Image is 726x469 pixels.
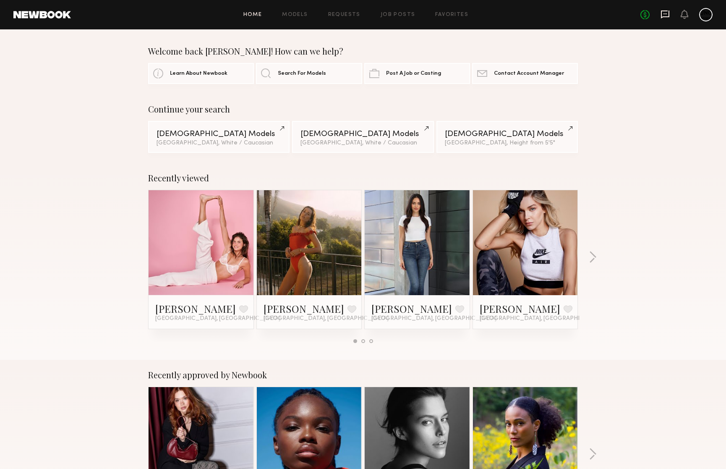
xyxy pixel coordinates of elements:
[494,71,564,76] span: Contact Account Manager
[386,71,441,76] span: Post A Job or Casting
[480,302,560,315] a: [PERSON_NAME]
[381,12,415,18] a: Job Posts
[300,140,425,146] div: [GEOGRAPHIC_DATA], White / Caucasian
[148,46,578,56] div: Welcome back [PERSON_NAME]! How can we help?
[157,140,281,146] div: [GEOGRAPHIC_DATA], White / Caucasian
[364,63,470,84] a: Post A Job or Casting
[264,315,389,322] span: [GEOGRAPHIC_DATA], [GEOGRAPHIC_DATA]
[278,71,326,76] span: Search For Models
[480,315,605,322] span: [GEOGRAPHIC_DATA], [GEOGRAPHIC_DATA]
[157,130,281,138] div: [DEMOGRAPHIC_DATA] Models
[264,302,344,315] a: [PERSON_NAME]
[148,63,254,84] a: Learn About Newbook
[282,12,308,18] a: Models
[155,302,236,315] a: [PERSON_NAME]
[148,370,578,380] div: Recently approved by Newbook
[371,302,452,315] a: [PERSON_NAME]
[445,130,569,138] div: [DEMOGRAPHIC_DATA] Models
[435,12,468,18] a: Favorites
[300,130,425,138] div: [DEMOGRAPHIC_DATA] Models
[328,12,360,18] a: Requests
[445,140,569,146] div: [GEOGRAPHIC_DATA], Height from 5'5"
[148,104,578,114] div: Continue your search
[170,71,227,76] span: Learn About Newbook
[148,173,578,183] div: Recently viewed
[292,121,434,153] a: [DEMOGRAPHIC_DATA] Models[GEOGRAPHIC_DATA], White / Caucasian
[155,315,280,322] span: [GEOGRAPHIC_DATA], [GEOGRAPHIC_DATA]
[148,121,290,153] a: [DEMOGRAPHIC_DATA] Models[GEOGRAPHIC_DATA], White / Caucasian
[256,63,362,84] a: Search For Models
[472,63,578,84] a: Contact Account Manager
[436,121,578,153] a: [DEMOGRAPHIC_DATA] Models[GEOGRAPHIC_DATA], Height from 5'5"
[371,315,496,322] span: [GEOGRAPHIC_DATA], [GEOGRAPHIC_DATA]
[243,12,262,18] a: Home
